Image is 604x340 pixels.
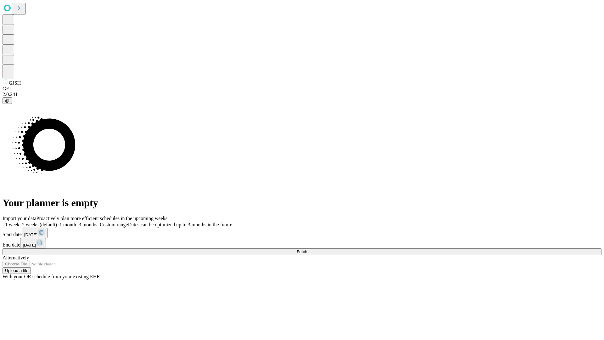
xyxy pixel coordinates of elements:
span: Import your data [3,216,36,221]
div: GEI [3,86,601,92]
span: 1 month [59,222,76,227]
span: GJSH [9,80,21,86]
span: @ [5,98,9,103]
span: 1 week [5,222,20,227]
span: 3 months [79,222,97,227]
span: With your OR schedule from your existing EHR [3,274,100,279]
div: Start date [3,228,601,238]
h1: Your planner is empty [3,197,601,209]
div: End date [3,238,601,248]
button: Fetch [3,248,601,255]
span: Fetch [297,249,307,254]
span: [DATE] [24,232,37,237]
button: [DATE] [22,228,48,238]
button: @ [3,97,12,104]
div: 2.0.241 [3,92,601,97]
button: Upload a file [3,267,31,274]
span: Proactively plan more efficient schedules in the upcoming weeks. [36,216,169,221]
button: [DATE] [20,238,46,248]
span: Custom range [100,222,128,227]
span: Dates can be optimized up to 3 months in the future. [128,222,233,227]
span: Alternatively [3,255,29,260]
span: 2 weeks (default) [22,222,57,227]
span: [DATE] [23,243,36,247]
